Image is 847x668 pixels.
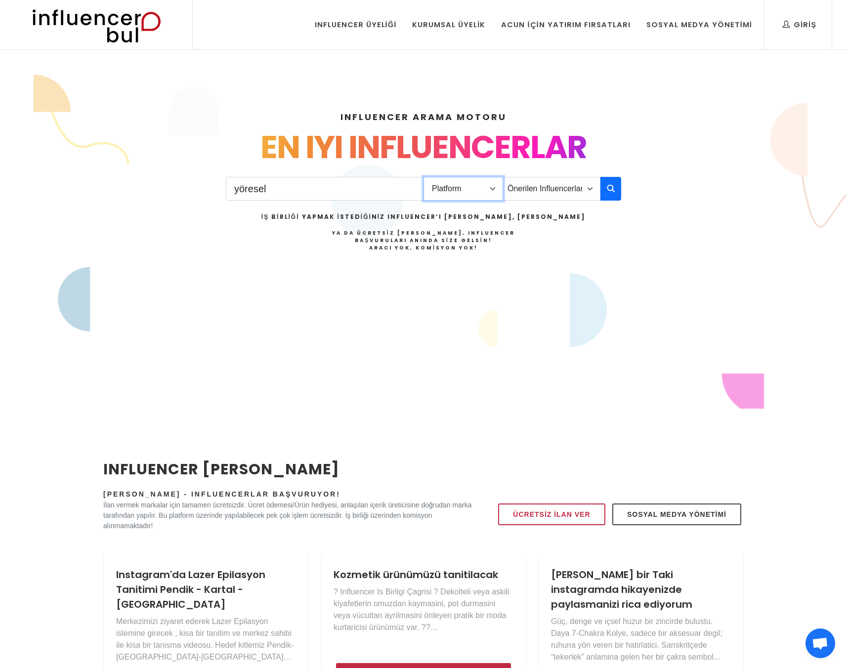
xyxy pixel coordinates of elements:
[116,616,296,663] p: Merkezimizi ziyaret ederek Lazer Epilasyon islemine girecek , kisa bir tanitim ve merkez sahibi i...
[551,568,692,611] a: [PERSON_NAME] bir Taki instagramda hikayenizde paylasmanizi rica ediyorum
[103,110,744,124] h4: INFLUENCER ARAMA MOTORU
[513,508,590,520] span: Ücretsiz İlan Ver
[412,19,485,30] div: Kurumsal Üyelik
[116,568,265,611] a: Instagram'da Lazer Epilasyon Tanitimi Pendik - Kartal - [GEOGRAPHIC_DATA]
[315,19,397,30] div: Influencer Üyeliği
[334,568,498,582] a: Kozmetik ürünümüzü tanitilacak
[226,177,424,201] input: Search
[103,490,340,498] span: [PERSON_NAME] - Influencerlar Başvuruyor!
[498,503,605,525] a: Ücretsiz İlan Ver
[627,508,726,520] span: Sosyal Medya Yönetimi
[783,19,816,30] div: Giriş
[805,628,835,658] a: Open chat
[334,586,513,633] p: ? Influencer Is Birligi Çagrisi ? Dekolteli veya askili kiyafetlerin omuzdan kaymasini, pot durma...
[103,124,744,171] div: EN IYI INFLUENCERLAR
[646,19,752,30] div: Sosyal Medya Yönetimi
[369,244,478,251] strong: Aracı Yok, Komisyon Yok!
[501,19,630,30] div: Acun İçin Yatırım Fırsatları
[103,458,472,480] h2: INFLUENCER [PERSON_NAME]
[261,212,586,221] h2: İş Birliği Yapmak İstediğiniz Influencer’ı [PERSON_NAME], [PERSON_NAME]
[261,229,586,251] h4: Ya da Ücretsiz [PERSON_NAME], Influencer Başvuruları Anında Size Gelsin!
[612,503,741,525] a: Sosyal Medya Yönetimi
[551,616,731,663] p: Güç, denge ve içsel huzur bir zincirde bulustu. Daya 7-Chakra Kolye, sadece bir aksesuar degil; r...
[103,500,472,531] p: İlan vermek markalar için tamamen ücretsizdir. Ücret ödemesi/Ürün hediyesi, anlaşılan içerik üret...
